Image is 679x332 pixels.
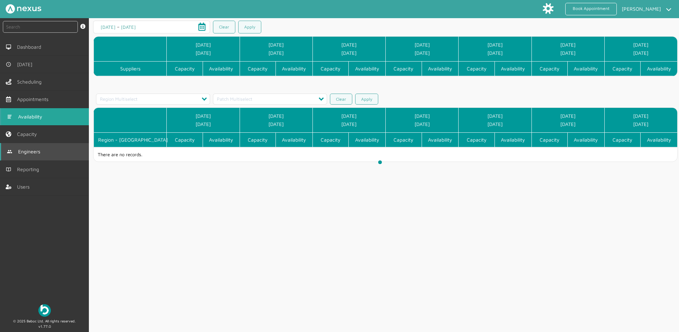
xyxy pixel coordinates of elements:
img: user-left-menu.svg [6,184,11,190]
span: Dashboard [17,44,44,50]
span: Engineers [18,149,43,154]
a: Book Appointment [565,3,617,15]
span: Users [17,184,32,190]
span: Availability [18,114,45,120]
span: Appointments [17,96,51,102]
span: Capacity [17,131,40,137]
span: Reporting [17,167,42,172]
img: md-book.svg [6,167,11,172]
img: md-desktop.svg [6,44,11,50]
input: Search by: Ref, PostCode, MPAN, MPRN, Account, Customer [3,21,78,33]
img: capacity-left-menu.svg [6,131,11,137]
img: md-list.svg [7,114,12,120]
img: Nexus [6,4,41,14]
img: scheduling-left-menu.svg [6,79,11,85]
img: md-time.svg [6,62,11,67]
img: Beboc Logo [38,304,51,317]
span: [DATE] [17,62,35,67]
img: md-people.svg [7,149,12,154]
img: appointments-left-menu.svg [6,96,11,102]
span: Scheduling [17,79,44,85]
